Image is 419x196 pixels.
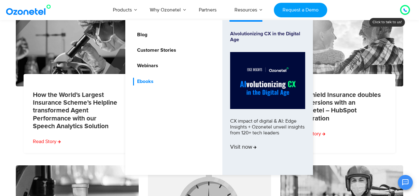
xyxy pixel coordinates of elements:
a: Read more about How the World’s Largest Insurance Scheme’s Helpline transformed Agent Performance... [33,138,61,145]
a: Customer Stories [133,46,177,54]
a: Blog [133,31,148,39]
a: Ebooks [133,78,154,85]
a: Alvolutionizing CX in the Digital AgeCX impact of digital & AI: Edge Insights + Ozonetel unveil i... [230,31,305,164]
a: How the World’s Largest Insurance Scheme’s Helpline transformed Agent Performance with our Speech... [33,91,118,130]
button: Open chat [398,175,413,190]
a: Request a Demo [274,3,327,17]
a: Lifeshield Insurance doubles conversions with an Ozonetel – HubSpot integration [297,91,383,122]
img: Alvolutionizing.jpg [230,52,305,109]
a: Webinars [133,62,159,70]
span: Visit now [230,144,256,151]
